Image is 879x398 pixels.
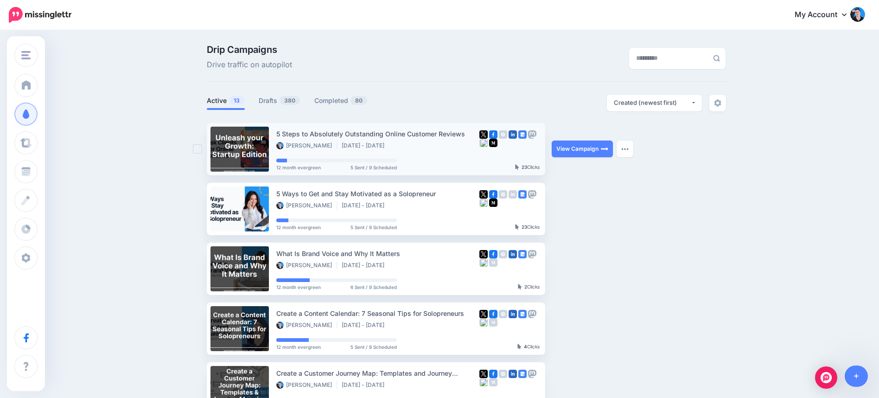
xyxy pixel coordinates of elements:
div: 5 Steps to Absolutely Outstanding Online Customer Reviews [276,128,479,139]
b: 23 [522,224,527,230]
div: Create a Customer Journey Map: Templates and Journey Mapping [276,368,479,379]
img: dots.png [621,148,629,150]
img: mastodon-grey-square.png [528,310,536,318]
div: Clicks [518,284,540,290]
img: mastodon-grey-square.png [528,250,536,258]
span: 6 Sent / 9 Scheduled [350,285,397,289]
a: My Account [785,4,865,26]
img: facebook-square.png [489,370,497,378]
img: bluesky-grey-square.png [479,139,488,147]
img: google_business-square.png [518,190,527,199]
span: Drive traffic on autopilot [207,59,292,71]
img: Missinglettr [9,7,71,23]
a: Drafts380 [259,95,300,106]
img: mastodon-grey-square.png [528,130,536,139]
span: 12 month evergreen [276,285,321,289]
img: linkedin-square.png [509,250,517,258]
li: [PERSON_NAME] [276,202,337,209]
img: medium-grey-square.png [489,378,497,386]
img: mastodon-grey-square.png [528,190,536,199]
li: [DATE] - [DATE] [342,142,389,149]
img: facebook-square.png [489,310,497,318]
span: 13 [229,96,244,105]
b: 4 [524,344,527,349]
div: What Is Brand Voice and Why It Matters [276,248,479,259]
span: 380 [280,96,300,105]
img: menu.png [21,51,31,59]
img: medium-grey-square.png [489,318,497,327]
img: medium-square.png [489,199,497,207]
div: 5 Ways to Get and Stay Motivated as a Solopreneur [276,188,479,199]
img: pointer-grey-darker.png [515,164,519,170]
img: google_business-square.png [518,310,527,318]
li: [DATE] - [DATE] [342,381,389,389]
li: [DATE] - [DATE] [342,262,389,269]
img: pointer-grey-darker.png [515,224,519,230]
div: Clicks [517,344,540,350]
a: View Campaign [552,141,613,157]
img: arrow-long-right-white.png [601,145,608,153]
img: bluesky-grey-square.png [479,258,488,267]
li: [PERSON_NAME] [276,321,337,329]
img: medium-square.png [489,139,497,147]
span: 12 month evergreen [276,165,321,170]
span: 12 month evergreen [276,225,321,230]
div: Clicks [515,225,540,230]
div: Open Intercom Messenger [815,366,837,389]
img: bluesky-grey-square.png [479,318,488,327]
img: twitter-square.png [479,190,488,199]
li: [PERSON_NAME] [276,262,337,269]
img: instagram-grey-square.png [499,130,507,139]
div: Create a Content Calendar: 7 Seasonal Tips for Solopreneurs [276,308,479,319]
img: bluesky-grey-square.png [479,378,488,386]
img: linkedin-grey-square.png [509,190,517,199]
b: 2 [524,284,527,289]
span: 12 month evergreen [276,345,321,349]
img: settings-grey.png [714,99,721,107]
li: [PERSON_NAME] [276,142,337,149]
a: Active13 [207,95,245,106]
img: linkedin-square.png [509,130,517,139]
img: twitter-square.png [479,250,488,258]
img: bluesky-grey-square.png [479,199,488,207]
img: mastodon-grey-square.png [528,370,536,378]
img: facebook-square.png [489,190,497,199]
img: linkedin-square.png [509,310,517,318]
img: instagram-grey-square.png [499,370,507,378]
div: Clicks [515,165,540,170]
span: 80 [350,96,367,105]
img: search-grey-6.png [713,55,720,62]
span: Drip Campaigns [207,45,292,54]
img: google_business-square.png [518,130,527,139]
img: facebook-square.png [489,250,497,258]
img: google_business-square.png [518,370,527,378]
img: google_business-square.png [518,250,527,258]
button: Created (newest first) [607,95,702,111]
img: linkedin-square.png [509,370,517,378]
img: instagram-grey-square.png [499,190,507,199]
span: 5 Sent / 9 Scheduled [350,345,397,349]
a: Completed80 [314,95,368,106]
img: twitter-square.png [479,370,488,378]
img: pointer-grey-darker.png [518,284,522,289]
div: Created (newest first) [614,98,691,107]
span: 5 Sent / 9 Scheduled [350,225,397,230]
img: twitter-square.png [479,130,488,139]
img: twitter-square.png [479,310,488,318]
img: pointer-grey-darker.png [517,344,522,349]
b: 23 [522,164,527,170]
img: facebook-square.png [489,130,497,139]
span: 5 Sent / 9 Scheduled [350,165,397,170]
li: [DATE] - [DATE] [342,202,389,209]
li: [DATE] - [DATE] [342,321,389,329]
img: instagram-grey-square.png [499,250,507,258]
img: medium-grey-square.png [489,258,497,267]
li: [PERSON_NAME] [276,381,337,389]
img: instagram-grey-square.png [499,310,507,318]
